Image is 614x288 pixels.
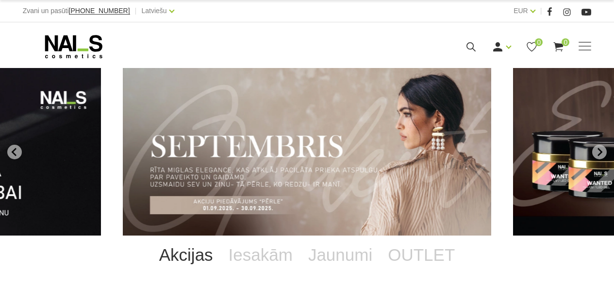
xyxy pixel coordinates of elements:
button: Next slide [592,145,607,159]
a: OUTLET [380,236,463,274]
a: EUR [514,5,528,17]
span: | [135,5,137,17]
a: 0 [526,41,538,53]
a: 0 [552,41,564,53]
a: Jaunumi [300,236,380,274]
span: 0 [562,38,569,46]
span: 0 [535,38,543,46]
a: [PHONE_NUMBER] [69,7,130,15]
a: Akcijas [151,236,221,274]
span: | [540,5,542,17]
li: 1 of 11 [123,68,491,236]
a: Latviešu [142,5,167,17]
button: Go to last slide [7,145,22,159]
a: Iesakām [221,236,300,274]
div: Zvani un pasūti [23,5,130,17]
